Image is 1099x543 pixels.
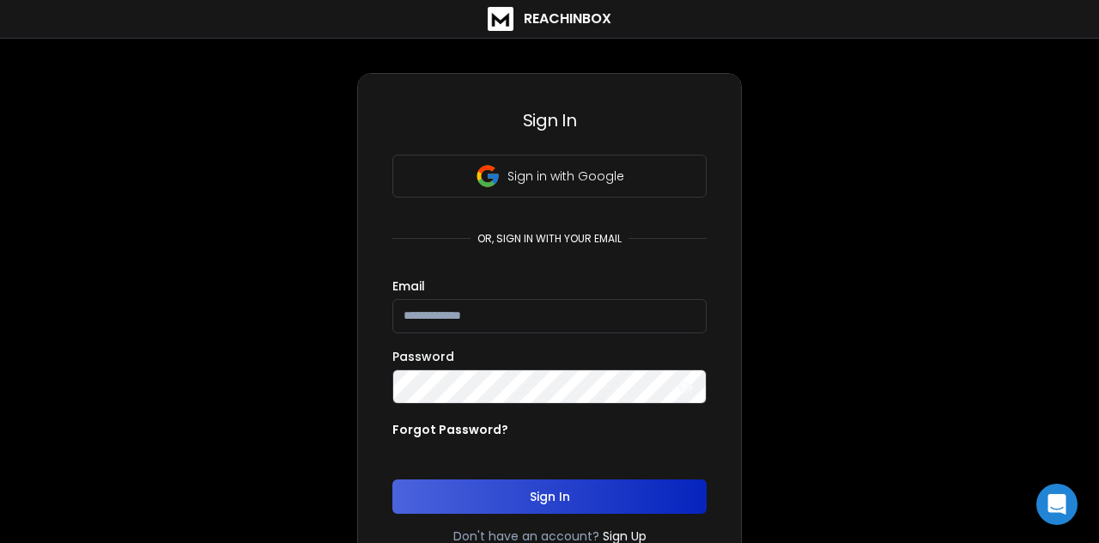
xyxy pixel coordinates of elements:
[392,351,454,363] label: Password
[392,155,707,198] button: Sign in with Google
[392,421,508,438] p: Forgot Password?
[392,280,425,292] label: Email
[392,479,707,514] button: Sign In
[471,232,628,246] p: or, sign in with your email
[1036,484,1078,525] div: Open Intercom Messenger
[488,7,611,31] a: ReachInbox
[488,7,513,31] img: logo
[392,108,707,132] h3: Sign In
[507,168,624,185] p: Sign in with Google
[524,9,611,29] h1: ReachInbox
